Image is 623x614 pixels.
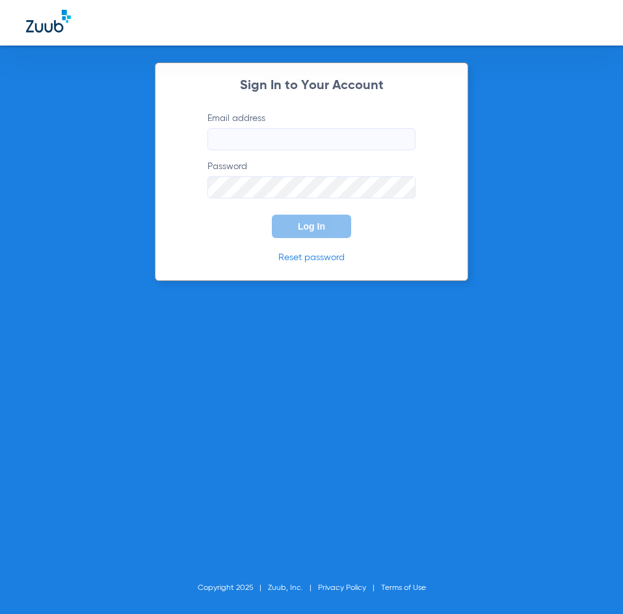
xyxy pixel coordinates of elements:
[207,176,416,198] input: Password
[272,215,351,238] button: Log In
[207,128,416,150] input: Email address
[188,79,435,92] h2: Sign In to Your Account
[278,253,345,262] a: Reset password
[207,112,416,150] label: Email address
[198,581,268,594] li: Copyright 2025
[381,584,426,592] a: Terms of Use
[298,221,325,232] span: Log In
[207,160,416,198] label: Password
[268,581,318,594] li: Zuub, Inc.
[26,10,71,33] img: Zuub Logo
[318,584,366,592] a: Privacy Policy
